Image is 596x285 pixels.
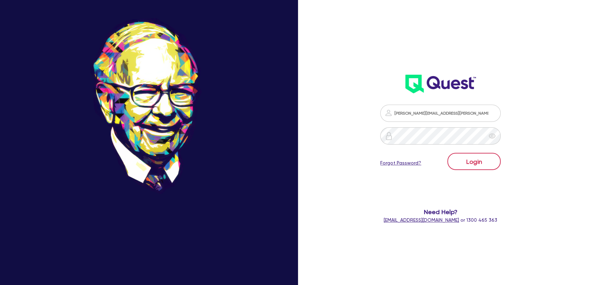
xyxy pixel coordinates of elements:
span: Need Help? [362,207,519,217]
img: icon-password [384,109,393,117]
img: wH2k97JdezQIQAAAABJRU5ErkJggg== [405,75,476,93]
a: [EMAIL_ADDRESS][DOMAIN_NAME] [384,217,459,223]
a: Forgot Password? [380,159,421,167]
button: Login [447,153,501,170]
img: icon-password [385,132,393,140]
span: or 1300 465 363 [384,217,497,223]
input: Email address [380,105,501,122]
span: eye [489,133,496,139]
